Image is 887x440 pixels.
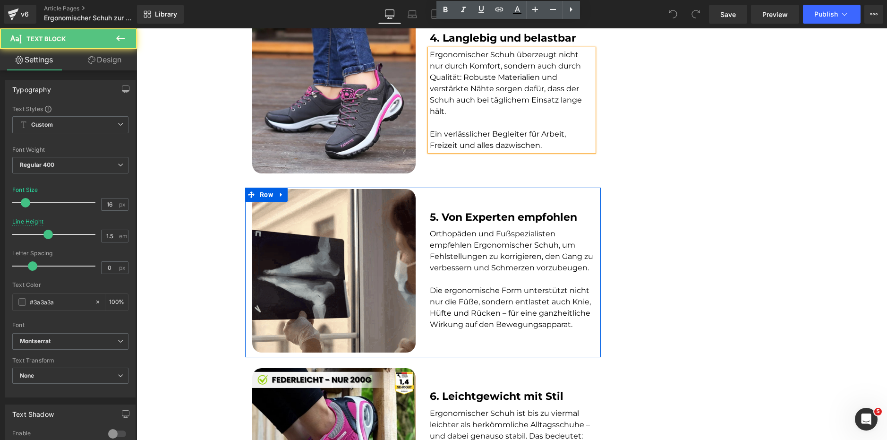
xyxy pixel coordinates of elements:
div: v6 [19,8,31,20]
span: em [119,233,127,239]
div: Text Shadow [12,405,54,418]
div: Text Styles [12,105,128,112]
button: Undo [664,5,682,24]
b: 4. Langlebig und belastbar [293,3,439,16]
button: Redo [686,5,705,24]
b: 5. Von Experten empfohlen [293,182,441,195]
input: Color [30,297,90,307]
font: Orthopäden und Fußspezialisten empfehlen Ergonomischer Schuh, um Fehlstellungen zu korrigieren, d... [293,201,457,244]
span: Row [121,159,139,173]
span: Publish [814,10,838,18]
span: 5 [874,408,882,415]
div: Text Color [12,282,128,288]
a: Design [70,49,139,70]
span: Library [155,10,177,18]
a: Article Pages [44,5,153,12]
div: % [105,294,128,311]
iframe: Intercom live chat [855,408,878,431]
b: Regular 400 [20,161,55,168]
span: Ergonomischer Schuh zur Schmerzlinderung für Damen - 7 Gründe Adv [44,14,135,22]
a: Tablet [424,5,446,24]
b: None [20,372,34,379]
span: px [119,265,127,271]
span: Text Block [26,35,66,43]
button: More [864,5,883,24]
b: Custom [31,121,53,129]
div: Text Transform [12,357,128,364]
span: Preview [762,9,788,19]
font: Die ergonomische Form unterstützt nicht nur die Füße, sondern entlastet auch Knie, Hüfte und Rück... [293,258,454,301]
div: Font Weight [12,147,128,153]
a: Desktop [378,5,401,24]
span: Save [720,9,736,19]
i: Montserrat [20,337,51,345]
div: Font Size [12,187,38,193]
a: Expand / Collapse [139,159,151,173]
span: px [119,201,127,207]
a: Preview [751,5,799,24]
font: Ein verlässlicher Begleiter für Arbeit, Freizeit und alles dazwischen. [293,101,429,121]
font: Ergonomischer Schuh ist bis zu viermal leichter als herkömmliche Alltagsschuhe – und dabei genaus... [293,380,453,435]
b: 6. Leichtgewicht mit Stil [293,362,427,374]
a: New Library [137,5,184,24]
a: v6 [4,5,36,24]
button: Publish [803,5,861,24]
a: Laptop [401,5,424,24]
div: Font [12,322,128,328]
div: Letter Spacing [12,250,128,257]
div: Line Height [12,218,43,225]
div: Typography [12,80,51,94]
div: Enable [12,430,99,440]
font: Ergonomischer Schuh überzeugt nicht nur durch Komfort, sondern auch durch Qualität: Robuste Mater... [293,22,445,87]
